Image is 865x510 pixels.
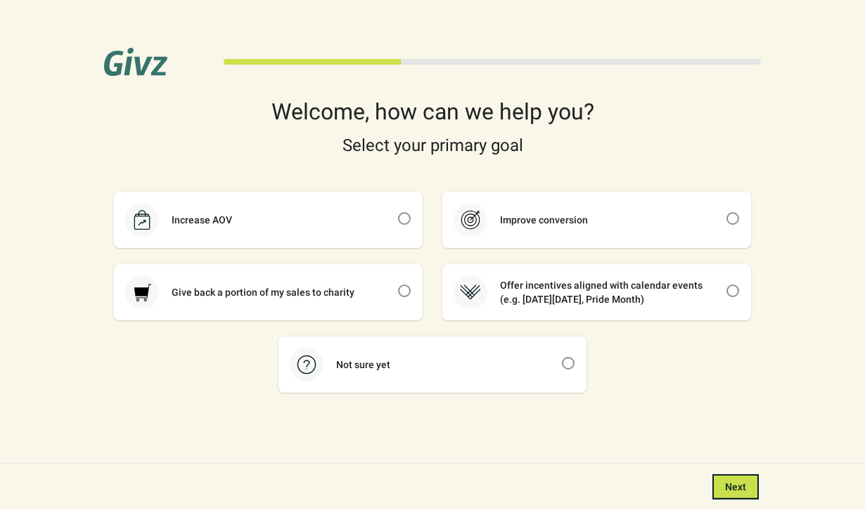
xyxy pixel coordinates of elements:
span: Next [725,481,746,492]
div: Improve conversion [487,213,601,227]
div: Increase AOV [159,213,245,227]
div: Not sure yet [323,358,403,372]
button: Next [712,474,759,499]
div: Select your primary goal [104,134,761,157]
div: Give back a portion of my sales to charity [159,285,367,299]
div: Offer incentives aligned with calendar events (e.g. [DATE][DATE], Pride Month) [487,278,726,306]
div: Welcome, how can we help you? [104,100,761,123]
